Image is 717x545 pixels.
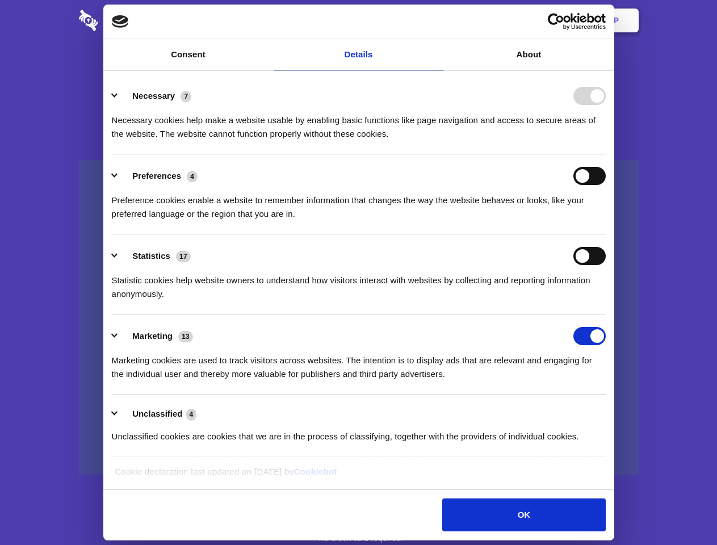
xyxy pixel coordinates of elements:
span: 17 [176,251,191,262]
span: 13 [178,331,193,342]
a: Details [274,39,444,70]
div: Marketing cookies are used to track visitors across websites. The intention is to display ads tha... [112,345,606,381]
h1: Eliminate Slack Data Loss. [79,51,639,92]
button: Unclassified (4) [112,407,204,421]
a: Usercentrics Cookiebot - opens in a new window [506,13,606,30]
img: logo [112,15,129,28]
div: Necessary cookies help make a website usable by enabling basic functions like page navigation and... [112,105,606,141]
a: Consent [103,39,274,70]
a: Contact [460,3,513,38]
label: Statistics [132,251,170,261]
span: 4 [186,409,197,420]
a: Cookiebot [294,467,337,476]
h4: Auto-redaction of sensitive data, encrypted data sharing and self-destructing private chats. Shar... [79,103,639,141]
div: Preference cookies enable a website to remember information that changes the way the website beha... [112,185,606,221]
span: 7 [181,91,191,102]
div: Cookie declaration last updated on [DATE] by [106,465,611,487]
button: OK [442,498,605,531]
img: logo-wordmark-white-trans-d4663122ce5f474addd5e946df7df03e33cb6a1c49d2221995e7729f52c070b2.svg [79,10,176,31]
button: Preferences (4) [112,167,205,185]
a: About [444,39,614,70]
span: 4 [187,171,198,182]
label: Marketing [132,331,173,341]
button: Statistics (17) [112,247,198,265]
iframe: Drift Widget Chat Controller [660,488,703,531]
label: Necessary [132,91,175,100]
a: Login [515,3,564,38]
label: Preferences [132,171,181,181]
button: Necessary (7) [112,87,199,105]
button: Marketing (13) [112,327,200,345]
div: Statistic cookies help website owners to understand how visitors interact with websites by collec... [112,265,606,301]
div: Unclassified cookies are cookies that we are in the process of classifying, together with the pro... [112,421,606,443]
a: Wistia video thumbnail [79,160,639,475]
a: Pricing [333,3,383,38]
